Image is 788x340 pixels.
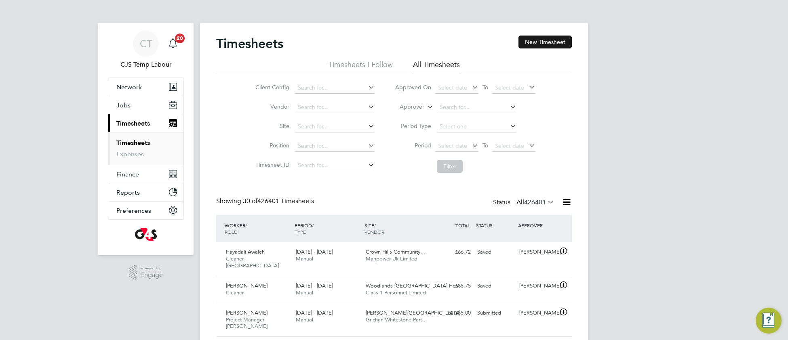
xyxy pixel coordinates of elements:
label: All [516,198,554,206]
span: Manual [296,289,313,296]
span: Finance [116,170,139,178]
span: [DATE] - [DATE] [296,248,333,255]
div: £66.72 [432,246,474,259]
span: Network [116,83,142,91]
span: TOTAL [455,222,470,229]
span: [PERSON_NAME] [226,309,268,316]
div: WORKER [223,218,293,239]
input: Search for... [295,121,375,132]
a: Timesheets [116,139,150,147]
span: / [312,222,314,229]
span: TYPE [295,229,306,235]
span: Class 1 Personnel Limited [366,289,426,296]
span: Cleaner - [GEOGRAPHIC_DATA] [226,255,279,269]
span: Woodlands [GEOGRAPHIC_DATA] Hos… [366,282,464,289]
span: [DATE] - [DATE] [296,282,333,289]
input: Select one [437,121,516,132]
span: / [245,222,247,229]
div: APPROVER [516,218,558,233]
input: Search for... [437,102,516,113]
span: 426401 Timesheets [243,197,314,205]
span: Project Manager - [PERSON_NAME] [226,316,268,330]
a: 20 [165,31,181,57]
a: Powered byEngage [129,265,163,280]
span: To [480,140,491,151]
span: Crown Hills Community… [366,248,426,255]
span: 30 of [243,197,257,205]
span: Timesheets [116,120,150,127]
div: £85.75 [432,279,474,293]
li: All Timesheets [413,60,460,74]
div: SITE [362,218,432,239]
div: [PERSON_NAME] [516,246,558,259]
nav: Main navigation [98,23,194,255]
button: Preferences [108,201,183,219]
label: Approved On [395,84,431,91]
a: Expenses [116,150,144,158]
span: ROLE [225,229,237,235]
span: 20 [175,34,185,43]
span: Manual [296,316,313,323]
span: Grichan Whitestone Part… [366,316,427,323]
span: Cleaner [226,289,244,296]
label: Site [253,122,289,130]
div: PERIOD [293,218,362,239]
label: Approver [388,103,424,111]
button: Network [108,78,183,96]
span: Select date [438,142,467,149]
span: / [374,222,376,229]
div: Timesheets [108,132,183,165]
div: £2,385.00 [432,306,474,320]
span: Preferences [116,207,151,214]
div: STATUS [474,218,516,233]
input: Search for... [295,160,375,171]
span: CT [140,38,152,49]
div: [PERSON_NAME] [516,279,558,293]
label: Timesheet ID [253,161,289,168]
span: Select date [438,84,467,91]
button: Jobs [108,96,183,114]
button: New Timesheet [518,36,572,48]
span: Manpower Uk Limited [366,255,417,262]
span: 426401 [524,198,546,206]
label: Period Type [395,122,431,130]
span: Select date [495,142,524,149]
button: Filter [437,160,463,173]
input: Search for... [295,102,375,113]
span: Powered by [140,265,163,272]
div: Status [493,197,556,208]
div: Submitted [474,306,516,320]
label: Position [253,142,289,149]
button: Engage Resource Center [756,308,782,334]
div: Saved [474,279,516,293]
span: Reports [116,189,140,196]
h2: Timesheets [216,36,283,52]
span: [PERSON_NAME][GEOGRAPHIC_DATA] [366,309,460,316]
div: Showing [216,197,316,206]
img: g4s-logo-retina.png [135,228,157,241]
span: To [480,82,491,92]
button: Reports [108,183,183,201]
span: [DATE] - [DATE] [296,309,333,316]
div: Saved [474,246,516,259]
a: Go to home page [108,228,184,241]
li: Timesheets I Follow [329,60,393,74]
label: Vendor [253,103,289,110]
button: Timesheets [108,114,183,132]
span: Engage [140,272,163,279]
input: Search for... [295,82,375,94]
label: Client Config [253,84,289,91]
span: Hayadali Awaleh [226,248,265,255]
a: CTCJS Temp Labour [108,31,184,69]
span: Jobs [116,101,131,109]
button: Finance [108,165,183,183]
span: [PERSON_NAME] [226,282,268,289]
span: CJS Temp Labour [108,60,184,69]
span: VENDOR [365,229,384,235]
div: [PERSON_NAME] [516,306,558,320]
input: Search for... [295,141,375,152]
label: Period [395,142,431,149]
span: Manual [296,255,313,262]
span: Select date [495,84,524,91]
